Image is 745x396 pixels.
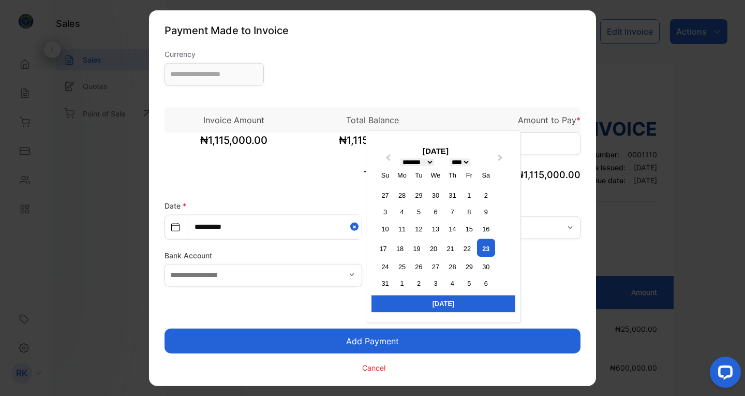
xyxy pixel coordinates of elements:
[165,201,186,210] label: Date
[462,188,476,202] div: Choose Friday, August 1st, 2025
[479,188,493,202] div: Choose Saturday, August 2nd, 2025
[493,152,510,169] button: Next Month
[426,242,440,256] div: Choose Wednesday, August 20th, 2025
[412,205,426,219] div: Choose Tuesday, August 5th, 2025
[395,260,409,274] div: Choose Monday, August 25th, 2025
[165,250,362,260] label: Bank Account
[428,205,442,219] div: Choose Wednesday, August 6th, 2025
[445,222,459,236] div: Choose Thursday, August 14th, 2025
[477,239,495,257] div: Choose Saturday, August 23rd, 2025
[303,132,442,158] span: ₦1,115,000.00
[702,353,745,396] iframe: LiveChat chat widget
[462,168,476,182] div: Fr
[378,205,392,219] div: Choose Sunday, August 3rd, 2025
[442,113,580,126] p: Amount to Pay
[445,168,459,182] div: Th
[350,215,362,238] button: Close
[516,169,580,180] span: ₦1,115,000.00
[462,260,476,274] div: Choose Friday, August 29th, 2025
[445,188,459,202] div: Choose Thursday, July 31st, 2025
[412,222,426,236] div: Choose Tuesday, August 12th, 2025
[303,167,442,181] p: Total Paid (NGN)
[395,188,409,202] div: Choose Monday, July 28th, 2025
[479,168,493,182] div: Sa
[428,276,442,290] div: Choose Wednesday, September 3rd, 2025
[378,188,392,202] div: Choose Sunday, July 27th, 2025
[165,113,303,126] p: Invoice Amount
[462,276,476,290] div: Choose Friday, September 5th, 2025
[428,260,442,274] div: Choose Wednesday, August 27th, 2025
[479,222,493,236] div: Choose Saturday, August 16th, 2025
[412,188,426,202] div: Choose Tuesday, July 29th, 2025
[462,222,476,236] div: Choose Friday, August 15th, 2025
[428,188,442,202] div: Choose Wednesday, July 30th, 2025
[376,242,390,256] div: Choose Sunday, August 17th, 2025
[428,222,442,236] div: Choose Wednesday, August 13th, 2025
[462,205,476,219] div: Choose Friday, August 8th, 2025
[479,260,493,274] div: Choose Saturday, August 30th, 2025
[393,242,407,256] div: Choose Monday, August 18th, 2025
[375,187,496,292] div: month 2025-08
[378,222,392,236] div: Choose Sunday, August 10th, 2025
[362,362,385,373] p: Cancel
[165,22,580,38] p: Payment Made to Invoice
[445,260,459,274] div: Choose Thursday, August 28th, 2025
[445,276,459,290] div: Choose Thursday, September 4th, 2025
[460,242,474,256] div: Choose Friday, August 22nd, 2025
[379,152,395,169] button: Previous Month
[378,260,392,274] div: Choose Sunday, August 24th, 2025
[412,260,426,274] div: Choose Tuesday, August 26th, 2025
[412,276,426,290] div: Choose Tuesday, September 2nd, 2025
[165,132,303,158] span: ₦1,115,000.00
[371,145,500,157] div: [DATE]
[395,222,409,236] div: Choose Monday, August 11th, 2025
[479,205,493,219] div: Choose Saturday, August 9th, 2025
[378,168,392,182] div: Su
[395,276,409,290] div: Choose Monday, September 1st, 2025
[395,205,409,219] div: Choose Monday, August 4th, 2025
[165,48,264,59] label: Currency
[443,242,457,256] div: Choose Thursday, August 21st, 2025
[410,242,424,256] div: Choose Tuesday, August 19th, 2025
[428,168,442,182] div: We
[165,328,580,353] button: Add Payment
[412,168,426,182] div: Tu
[479,276,493,290] div: Choose Saturday, September 6th, 2025
[445,205,459,219] div: Choose Thursday, August 7th, 2025
[371,295,515,312] div: [DATE]
[303,113,442,126] p: Total Balance
[395,168,409,182] div: Mo
[378,276,392,290] div: Choose Sunday, August 31st, 2025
